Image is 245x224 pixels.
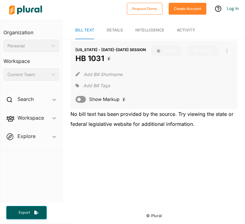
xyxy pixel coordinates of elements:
[169,5,206,12] a: Create Account
[135,28,164,32] span: Intelligence
[169,3,206,15] button: Create Account
[227,6,239,11] a: Log In
[177,28,195,32] span: Activity
[83,83,110,89] span: Add Bill Tags
[84,69,122,79] button: Add Bill Shortname
[75,53,146,64] h1: HB 1031
[151,45,183,56] button: Track
[6,206,47,219] button: Export
[127,5,162,12] a: Request Demo
[185,45,222,56] button: Share
[177,21,195,39] a: Activity
[75,81,110,90] div: Add tags
[106,56,112,61] div: Tooltip anchor
[107,28,123,32] span: Details
[75,28,94,32] span: Bill Text
[86,96,119,103] span: Show Markup
[3,23,59,37] h3: Organization
[17,96,34,102] h2: Search
[75,47,146,52] span: [US_STATE] - [DATE]-[DATE] SESSION
[146,213,162,218] small: © Plural
[75,21,94,39] a: Bill Text
[7,71,49,78] div: Current Team
[121,97,127,102] div: Tooltip anchor
[7,43,49,49] div: Personal
[70,109,237,129] div: No bill text has been provided by the source. Try viewing the state or federal legislative websit...
[14,210,34,215] span: Export
[3,52,59,66] h3: Workspace
[135,21,164,39] a: Intelligence
[188,45,219,56] button: Share
[127,3,162,15] button: Request Demo
[107,21,123,39] a: Details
